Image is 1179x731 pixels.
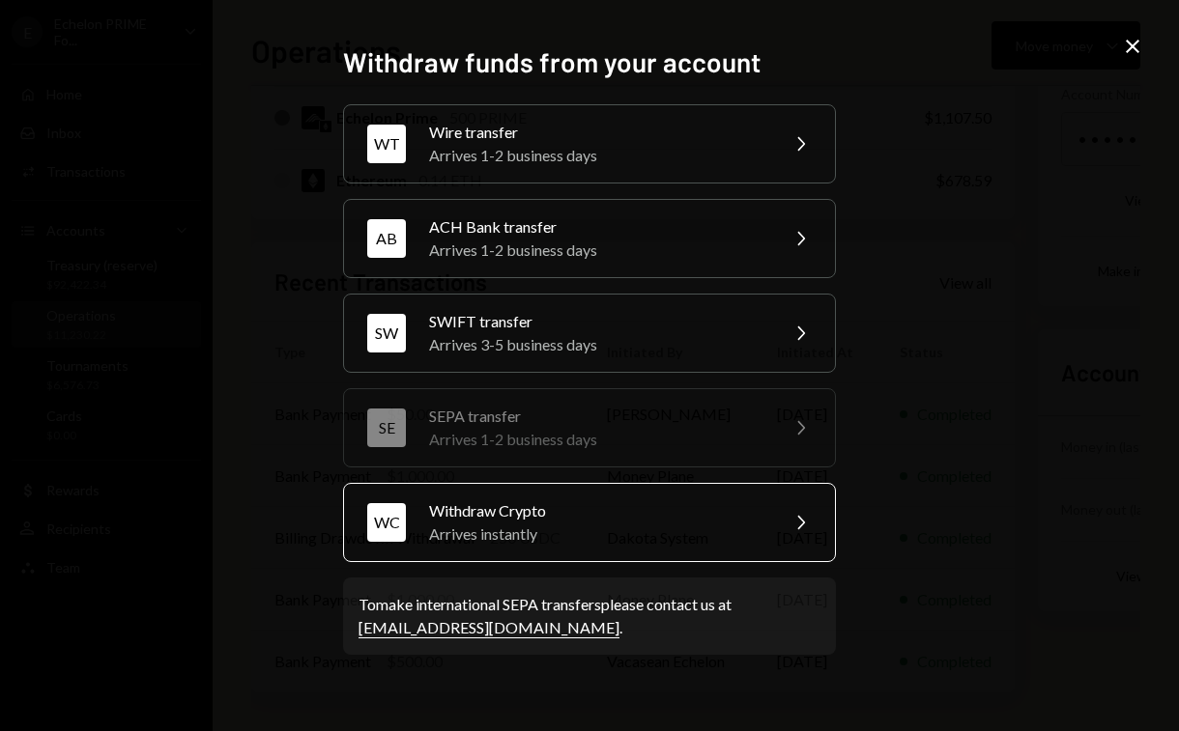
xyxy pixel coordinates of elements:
[343,388,836,467] button: SESEPA transferArrives 1-2 business days
[343,43,836,81] h2: Withdraw funds from your account
[429,215,765,239] div: ACH Bank transfer
[429,121,765,144] div: Wire transfer
[343,483,836,562] button: WCWithdraw CryptoArrives instantly
[343,199,836,278] button: ABACH Bank transferArrives 1-2 business days
[367,125,406,163] div: WT
[367,314,406,352] div: SW
[429,405,765,428] div: SEPA transfer
[359,593,820,639] div: To make international SEPA transfers please contact us at .
[429,239,765,262] div: Arrives 1-2 business days
[429,522,765,546] div: Arrives instantly
[429,144,765,167] div: Arrives 1-2 business days
[429,499,765,522] div: Withdraw Crypto
[343,104,836,183] button: WTWire transferArrives 1-2 business days
[429,428,765,451] div: Arrives 1-2 business days
[367,219,406,258] div: AB
[359,618,619,638] a: [EMAIL_ADDRESS][DOMAIN_NAME]
[367,503,406,542] div: WC
[429,310,765,333] div: SWIFT transfer
[343,294,836,373] button: SWSWIFT transferArrives 3-5 business days
[429,333,765,356] div: Arrives 3-5 business days
[367,408,406,447] div: SE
